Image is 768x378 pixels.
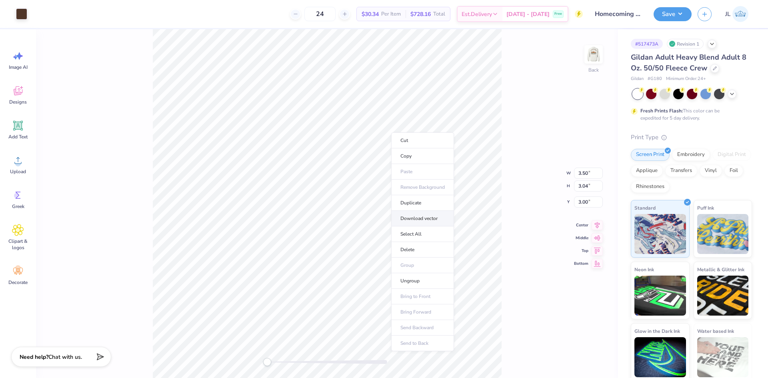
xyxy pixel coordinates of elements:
span: $728.16 [410,10,431,18]
span: Puff Ink [697,204,714,212]
div: Transfers [665,165,697,177]
div: This color can be expedited for 5 day delivery. [640,107,739,122]
div: Screen Print [631,149,670,161]
span: Top [574,248,588,254]
img: Standard [634,214,686,254]
span: Clipart & logos [5,238,31,251]
img: Metallic & Glitter Ink [697,276,749,316]
span: Neon Ink [634,265,654,274]
div: Embroidery [672,149,710,161]
img: Jairo Laqui [732,6,748,22]
li: Duplicate [391,195,454,211]
input: Untitled Design [589,6,648,22]
span: Bottom [574,260,588,267]
li: Download vector [391,211,454,226]
span: Designs [9,99,27,105]
span: Middle [574,235,588,241]
input: – – [304,7,336,21]
span: # G180 [648,76,662,82]
span: Est. Delivery [462,10,492,18]
div: Back [588,66,599,74]
span: Chat with us. [48,353,82,361]
div: Accessibility label [263,358,271,366]
div: Applique [631,165,663,177]
strong: Fresh Prints Flash: [640,108,683,114]
span: Standard [634,204,656,212]
div: # 517473A [631,39,663,49]
div: Revision 1 [667,39,704,49]
a: JL [722,6,752,22]
span: Decorate [8,279,28,286]
span: Water based Ink [697,327,734,335]
span: $30.34 [362,10,379,18]
span: Free [554,11,562,17]
span: JL [725,10,730,19]
span: Image AI [9,64,28,70]
span: Add Text [8,134,28,140]
span: Glow in the Dark Ink [634,327,680,335]
li: Ungroup [391,273,454,289]
img: Water based Ink [697,337,749,377]
div: Foil [724,165,743,177]
span: Center [574,222,588,228]
div: Rhinestones [631,181,670,193]
li: Cut [391,132,454,148]
span: Total [433,10,445,18]
span: Gildan [631,76,644,82]
img: Back [586,46,602,62]
li: Delete [391,242,454,258]
div: Digital Print [712,149,751,161]
li: Select All [391,226,454,242]
span: Upload [10,168,26,175]
li: Copy [391,148,454,164]
span: Greek [12,203,24,210]
strong: Need help? [20,353,48,361]
button: Save [654,7,692,21]
span: Gildan Adult Heavy Blend Adult 8 Oz. 50/50 Fleece Crew [631,52,746,73]
div: Vinyl [700,165,722,177]
span: Per Item [381,10,401,18]
img: Puff Ink [697,214,749,254]
img: Neon Ink [634,276,686,316]
div: Print Type [631,133,752,142]
span: Metallic & Glitter Ink [697,265,744,274]
span: Minimum Order: 24 + [666,76,706,82]
span: [DATE] - [DATE] [506,10,550,18]
img: Glow in the Dark Ink [634,337,686,377]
